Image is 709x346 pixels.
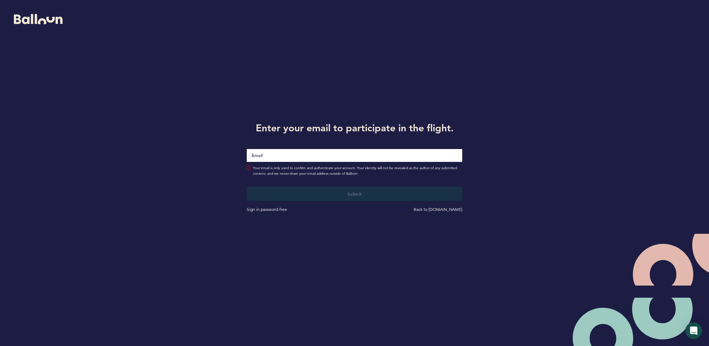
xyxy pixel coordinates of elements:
h1: Enter your email to participate in the flight. [242,121,467,135]
div: Open Intercom Messenger [685,322,702,339]
a: Sign in password-free [247,207,287,212]
input: Email [247,149,462,162]
span: Submit [348,191,362,197]
a: Back to [DOMAIN_NAME] [414,207,462,212]
span: Your email is only used to confirm and authenticate your account. Your identity will not be revea... [253,165,462,176]
button: Submit [247,187,462,201]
